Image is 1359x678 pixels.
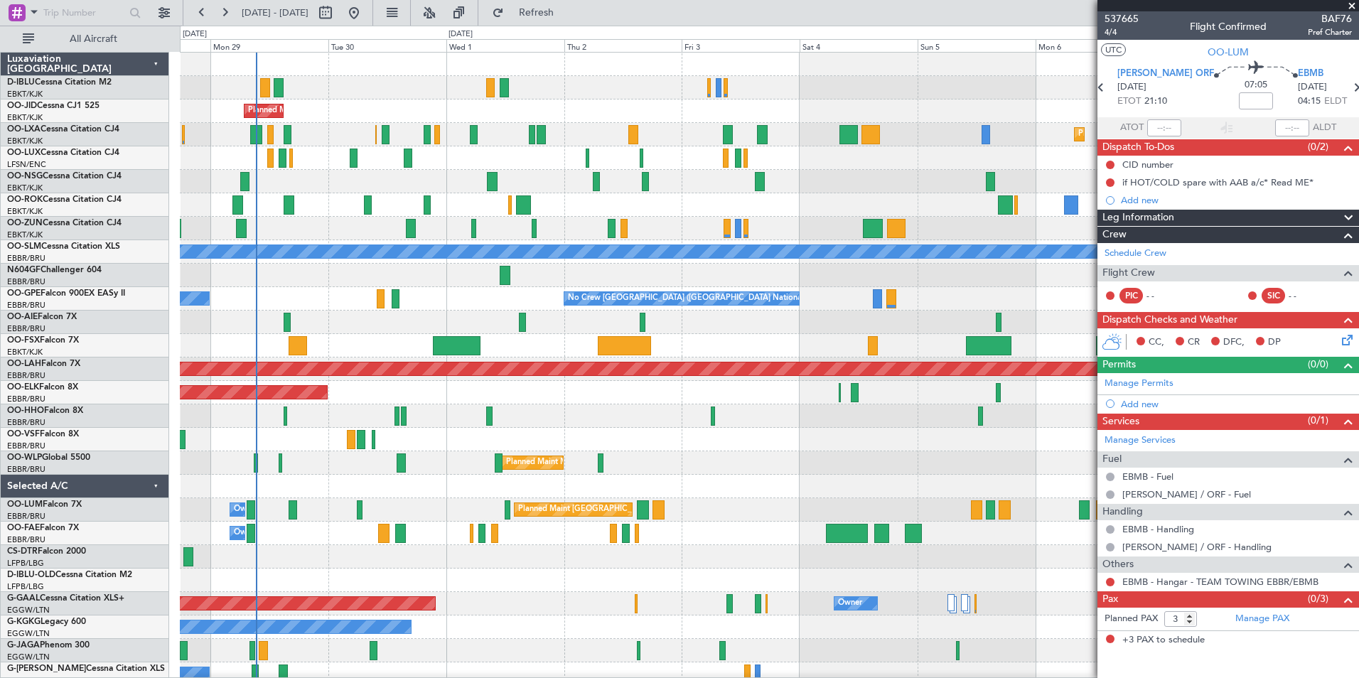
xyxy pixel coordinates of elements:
span: Flight Crew [1102,265,1155,281]
span: OO-AIE [7,313,38,321]
span: Handling [1102,504,1143,520]
a: EBKT/KJK [7,183,43,193]
a: LFPB/LBG [7,581,44,592]
a: EBBR/BRU [7,417,45,428]
a: D-IBLUCessna Citation M2 [7,78,112,87]
div: Tue 30 [328,39,446,52]
span: Dispatch To-Dos [1102,139,1174,156]
span: Others [1102,556,1134,573]
span: G-JAGA [7,641,40,650]
a: N604GFChallenger 604 [7,266,102,274]
a: EBBR/BRU [7,534,45,545]
span: ELDT [1324,95,1347,109]
div: CID number [1122,158,1173,171]
a: CS-DTRFalcon 2000 [7,547,86,556]
a: OO-LAHFalcon 7X [7,360,80,368]
a: OO-LXACessna Citation CJ4 [7,125,119,134]
div: Mon 6 [1036,39,1154,52]
span: 04:15 [1298,95,1321,109]
a: G-JAGAPhenom 300 [7,641,90,650]
span: G-KGKG [7,618,41,626]
button: Refresh [485,1,571,24]
span: G-[PERSON_NAME] [7,664,86,673]
a: OO-FAEFalcon 7X [7,524,79,532]
div: Fri 3 [682,39,800,52]
span: [DATE] - [DATE] [242,6,308,19]
a: EBKT/KJK [7,89,43,99]
span: OO-LAH [7,360,41,368]
a: EBKT/KJK [7,112,43,123]
a: EBKT/KJK [7,347,43,357]
span: (0/2) [1308,139,1328,154]
div: if HOT/COLD spare with AAB a/c* Read ME* [1122,176,1314,188]
span: Pax [1102,591,1118,608]
a: LFSN/ENC [7,159,46,170]
span: OO-ELK [7,383,39,392]
label: Planned PAX [1105,612,1158,626]
span: OO-HHO [7,407,44,415]
a: OO-LUMFalcon 7X [7,500,82,509]
a: EBKT/KJK [7,136,43,146]
span: OO-JID [7,102,37,110]
span: [DATE] [1117,80,1146,95]
span: BAF76 [1308,11,1352,26]
span: DP [1268,335,1281,350]
a: EBBR/BRU [7,276,45,287]
div: Wed 1 [446,39,564,52]
div: Planned Maint [GEOGRAPHIC_DATA] ([GEOGRAPHIC_DATA] National) [518,499,775,520]
a: OO-JIDCessna CJ1 525 [7,102,100,110]
span: [DATE] [1298,80,1327,95]
span: Pref Charter [1308,26,1352,38]
a: G-GAALCessna Citation XLS+ [7,594,124,603]
span: EBMB [1298,67,1323,81]
a: OO-NSGCessna Citation CJ4 [7,172,122,181]
span: OO-ROK [7,195,43,204]
span: +3 PAX to schedule [1122,633,1205,647]
a: OO-WLPGlobal 5500 [7,453,90,462]
div: Planned Maint Kortrijk-[GEOGRAPHIC_DATA] [248,100,414,122]
span: (0/0) [1308,357,1328,372]
a: LFPB/LBG [7,558,44,569]
a: OO-ROKCessna Citation CJ4 [7,195,122,204]
a: G-[PERSON_NAME]Cessna Citation XLS [7,664,165,673]
span: OO-LUM [7,500,43,509]
a: [PERSON_NAME] / ORF - Handling [1122,541,1272,553]
div: Add new [1121,194,1352,206]
a: EBBR/BRU [7,253,45,264]
div: Flight Confirmed [1190,19,1267,34]
button: All Aircraft [16,28,154,50]
div: Sat 4 [800,39,918,52]
input: Trip Number [43,2,125,23]
button: UTC [1101,43,1126,56]
a: EBKT/KJK [7,206,43,217]
a: EBBR/BRU [7,441,45,451]
span: CS-DTR [7,547,38,556]
span: DFC, [1223,335,1245,350]
span: Fuel [1102,451,1122,468]
a: EGGW/LTN [7,605,50,615]
span: Refresh [507,8,566,18]
span: Leg Information [1102,210,1174,226]
a: [PERSON_NAME] / ORF - Fuel [1122,488,1251,500]
span: OO-LUX [7,149,41,157]
span: ALDT [1313,121,1336,135]
span: OO-SLM [7,242,41,251]
span: 07:05 [1245,78,1267,92]
div: Thu 2 [564,39,682,52]
a: EBBR/BRU [7,323,45,334]
a: OO-VSFFalcon 8X [7,430,79,438]
a: Manage Services [1105,434,1176,448]
span: Services [1102,414,1139,430]
span: CR [1188,335,1200,350]
span: G-GAAL [7,594,40,603]
div: Planned Maint Kortrijk-[GEOGRAPHIC_DATA] [1078,124,1244,145]
span: 21:10 [1144,95,1167,109]
div: Owner [838,593,862,614]
div: Mon 29 [210,39,328,52]
a: EBMB - Handling [1122,523,1194,535]
a: EGGW/LTN [7,628,50,639]
div: - - [1289,289,1321,302]
span: (0/3) [1308,591,1328,606]
a: OO-SLMCessna Citation XLS [7,242,120,251]
span: Permits [1102,357,1136,373]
